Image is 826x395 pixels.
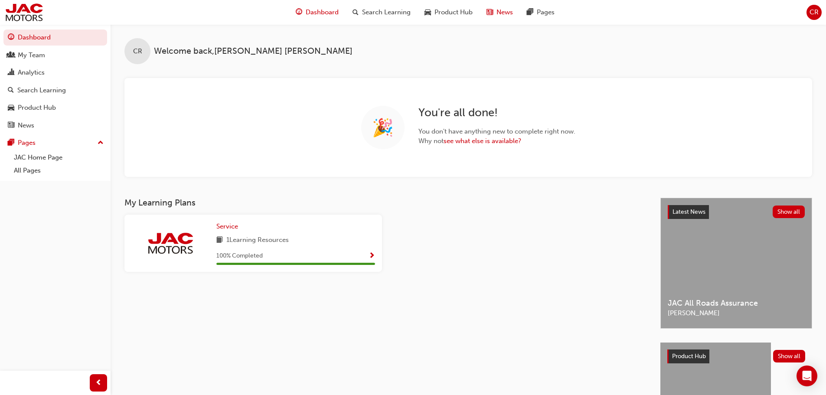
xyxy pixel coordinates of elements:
[418,3,480,21] a: car-iconProduct Hub
[3,82,107,98] a: Search Learning
[289,3,346,21] a: guage-iconDashboard
[667,349,805,363] a: Product HubShow all
[3,135,107,151] button: Pages
[424,7,431,18] span: car-icon
[527,7,533,18] span: pages-icon
[8,139,14,147] span: pages-icon
[216,235,223,246] span: book-icon
[4,3,44,22] img: jac-portal
[672,353,706,360] span: Product Hub
[418,127,575,137] span: You don ' t have anything new to complete right now.
[124,198,646,208] h3: My Learning Plans
[147,232,194,255] img: jac-portal
[486,7,493,18] span: news-icon
[226,235,289,246] span: 1 Learning Resources
[353,7,359,18] span: search-icon
[369,252,375,260] span: Show Progress
[216,251,263,261] span: 100 % Completed
[18,50,45,60] div: My Team
[18,121,34,131] div: News
[18,103,56,113] div: Product Hub
[660,198,812,329] a: Latest NewsShow allJAC All Roads Assurance[PERSON_NAME]
[520,3,562,21] a: pages-iconPages
[133,46,142,56] span: CR
[3,118,107,134] a: News
[17,85,66,95] div: Search Learning
[3,29,107,46] a: Dashboard
[3,47,107,63] a: My Team
[8,52,14,59] span: people-icon
[8,87,14,95] span: search-icon
[806,5,822,20] button: CR
[673,208,705,215] span: Latest News
[18,68,45,78] div: Analytics
[3,65,107,81] a: Analytics
[434,7,473,17] span: Product Hub
[154,46,353,56] span: Welcome back , [PERSON_NAME] [PERSON_NAME]
[8,122,14,130] span: news-icon
[537,7,555,17] span: Pages
[95,378,102,388] span: prev-icon
[346,3,418,21] a: search-iconSearch Learning
[362,7,411,17] span: Search Learning
[8,34,14,42] span: guage-icon
[216,222,242,232] a: Service
[668,308,805,318] span: [PERSON_NAME]
[810,7,819,17] span: CR
[306,7,339,17] span: Dashboard
[8,104,14,112] span: car-icon
[496,7,513,17] span: News
[8,69,14,77] span: chart-icon
[773,206,805,218] button: Show all
[668,298,805,308] span: JAC All Roads Assurance
[480,3,520,21] a: news-iconNews
[369,251,375,261] button: Show Progress
[296,7,302,18] span: guage-icon
[773,350,806,362] button: Show all
[418,106,575,120] h2: You ' re all done!
[216,222,238,230] span: Service
[10,164,107,177] a: All Pages
[668,205,805,219] a: Latest NewsShow all
[18,138,36,148] div: Pages
[3,100,107,116] a: Product Hub
[372,123,394,133] span: 🎉
[444,137,521,145] a: see what else is available?
[418,136,575,146] span: Why not
[98,137,104,149] span: up-icon
[797,366,817,386] div: Open Intercom Messenger
[3,28,107,135] button: DashboardMy TeamAnalyticsSearch LearningProduct HubNews
[10,151,107,164] a: JAC Home Page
